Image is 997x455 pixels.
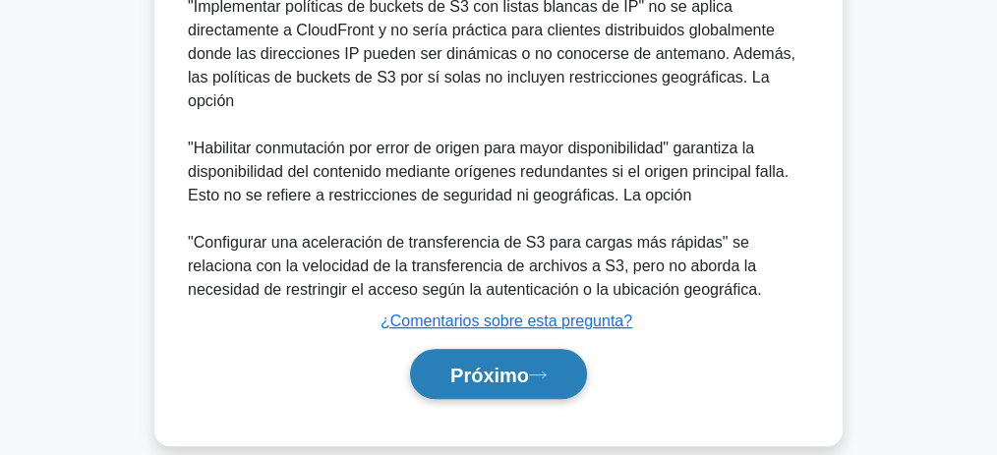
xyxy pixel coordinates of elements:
[188,140,789,203] font: "Habilitar conmutación por error de origen para mayor disponibilidad" garantiza la disponibilidad...
[188,234,761,298] font: "Configurar una aceleración de transferencia de S3 para cargas más rápidas" se relaciona con la v...
[381,313,632,329] a: ¿Comentarios sobre esta pregunta?
[450,365,529,386] font: Próximo
[410,349,587,399] button: Próximo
